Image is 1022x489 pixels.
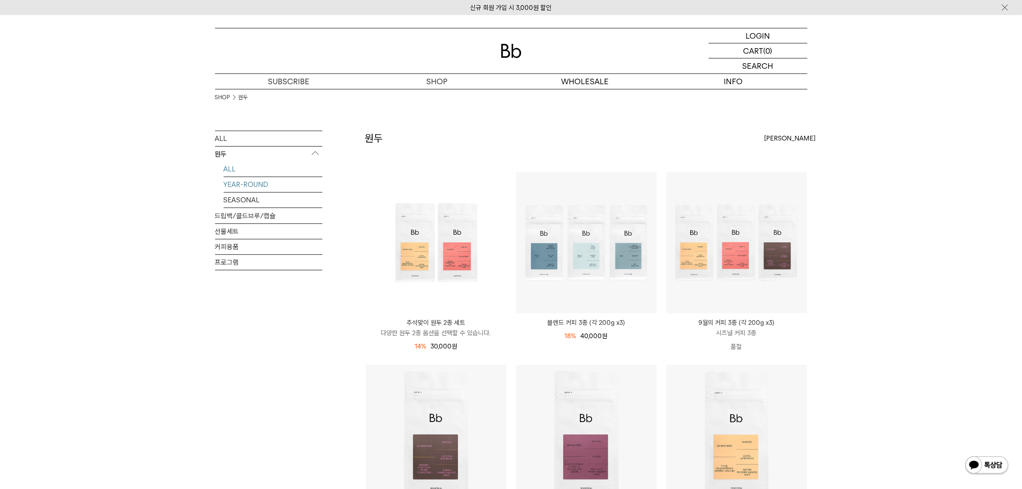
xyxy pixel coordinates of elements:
a: 프로그램 [215,255,322,270]
a: SUBSCRIBE [215,74,363,89]
span: [PERSON_NAME] [764,133,816,144]
div: 14% [415,341,426,351]
a: CART (0) [709,43,807,58]
img: 블렌드 커피 3종 (각 200g x3) [516,172,657,313]
span: 원 [602,332,608,340]
a: YEAR-ROUND [224,177,322,192]
img: 카카오톡 채널 1:1 채팅 버튼 [964,455,1009,476]
a: 커피용품 [215,239,322,254]
p: 다양한 원두 2종 옵션을 선택할 수 있습니다. [366,328,506,338]
p: 품절 [666,338,807,355]
a: 선물세트 [215,224,322,239]
p: WHOLESALE [511,74,659,89]
a: 추석맞이 원두 2종 세트 다양한 원두 2종 옵션을 선택할 수 있습니다. [366,318,506,338]
a: SHOP [215,93,230,102]
p: 9월의 커피 3종 (각 200g x3) [666,318,807,328]
a: 9월의 커피 3종 (각 200g x3) 시즈널 커피 3종 [666,318,807,338]
a: 원두 [239,93,248,102]
div: 18% [565,331,576,341]
h2: 원두 [365,131,383,146]
p: 추석맞이 원두 2종 세트 [366,318,506,328]
a: ALL [215,131,322,146]
img: 9월의 커피 3종 (각 200g x3) [666,172,807,313]
a: SEASONAL [224,193,322,208]
p: 시즈널 커피 3종 [666,328,807,338]
a: 드립백/콜드브루/캡슐 [215,208,322,223]
img: 추석맞이 원두 2종 세트 [366,172,506,313]
span: 40,000 [581,332,608,340]
a: 블렌드 커피 3종 (각 200g x3) [516,318,657,328]
p: INFO [659,74,807,89]
span: 원 [452,342,457,350]
a: ALL [224,162,322,177]
p: 원두 [215,147,322,162]
p: (0) [764,43,773,58]
a: SHOP [363,74,511,89]
a: LOGIN [709,28,807,43]
p: CART [743,43,764,58]
a: 신규 회원 가입 시 3,000원 할인 [470,4,552,12]
p: LOGIN [746,28,770,43]
img: 로고 [501,44,522,58]
p: SEARCH [743,58,773,73]
span: 30,000 [431,342,457,350]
